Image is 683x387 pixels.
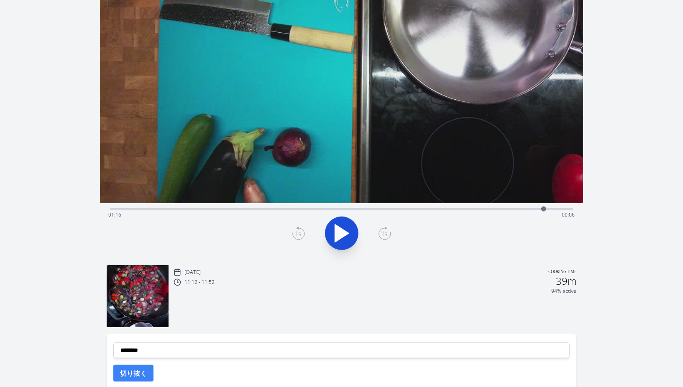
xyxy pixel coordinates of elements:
[113,365,153,382] button: 切り抜く
[107,265,169,327] img: 250807101306_thumb.jpeg
[184,269,201,276] p: [DATE]
[556,276,576,286] h2: 39m
[551,288,576,294] p: 94% active
[562,211,575,218] span: 00:06
[108,211,121,218] span: 01:16
[548,268,576,276] p: Cooking time
[184,279,215,286] p: 11:12 - 11:52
